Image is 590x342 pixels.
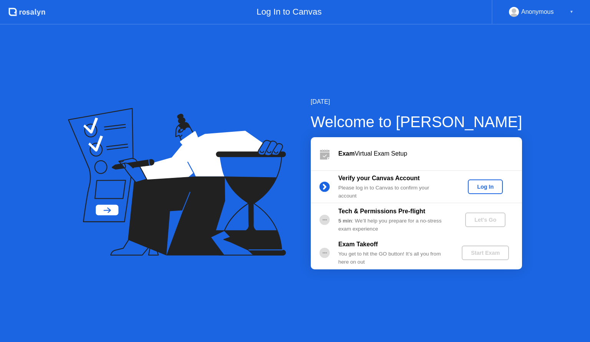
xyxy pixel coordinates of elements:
button: Let's Go [465,213,505,227]
div: Welcome to [PERSON_NAME] [311,110,522,133]
b: 5 min [338,218,352,224]
div: Log In [471,184,500,190]
div: ▼ [570,7,573,17]
b: Exam Takeoff [338,241,378,247]
div: Anonymous [521,7,554,17]
b: Verify your Canvas Account [338,175,420,181]
div: Virtual Exam Setup [338,149,522,158]
div: [DATE] [311,97,522,106]
b: Exam [338,150,355,157]
button: Log In [468,179,503,194]
b: Tech & Permissions Pre-flight [338,208,425,214]
div: : We’ll help you prepare for a no-stress exam experience [338,217,449,233]
div: Let's Go [468,217,502,223]
div: Start Exam [465,250,506,256]
div: You get to hit the GO button! It’s all you from here on out [338,250,449,266]
button: Start Exam [462,246,509,260]
div: Please log in to Canvas to confirm your account [338,184,449,200]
